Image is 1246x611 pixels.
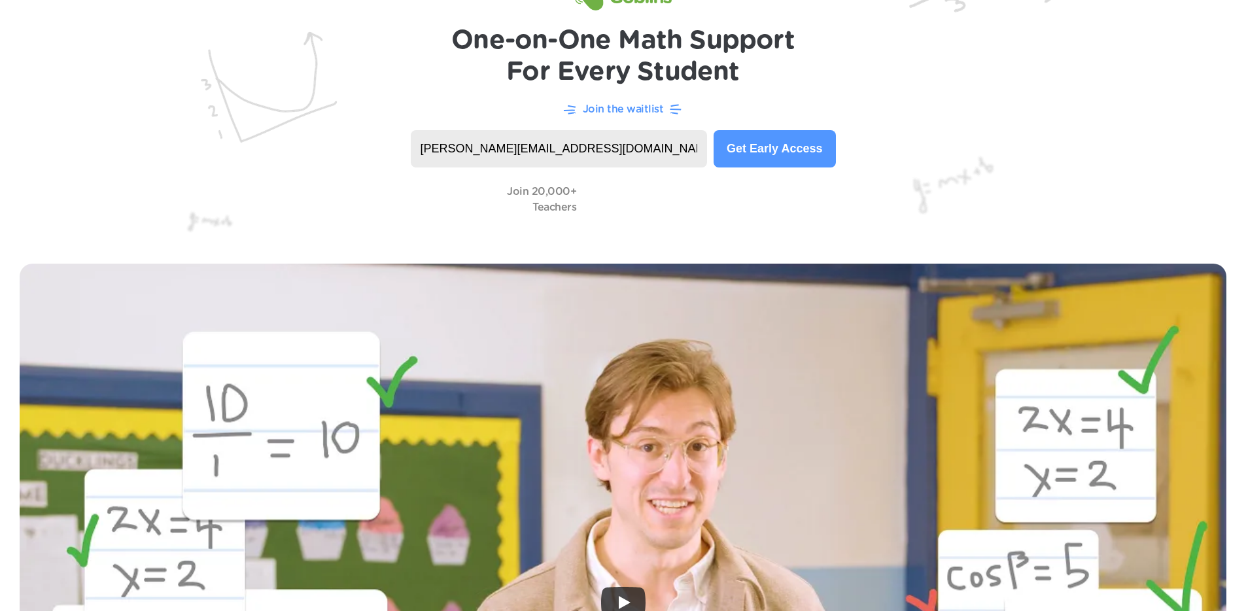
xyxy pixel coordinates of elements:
[714,130,835,167] button: Get Early Access
[411,130,708,167] input: name@yourschool.org
[583,101,664,117] p: Join the waitlist
[451,25,795,88] h1: One-on-One Math Support For Every Student
[507,184,576,215] p: Join 20,000+ Teachers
